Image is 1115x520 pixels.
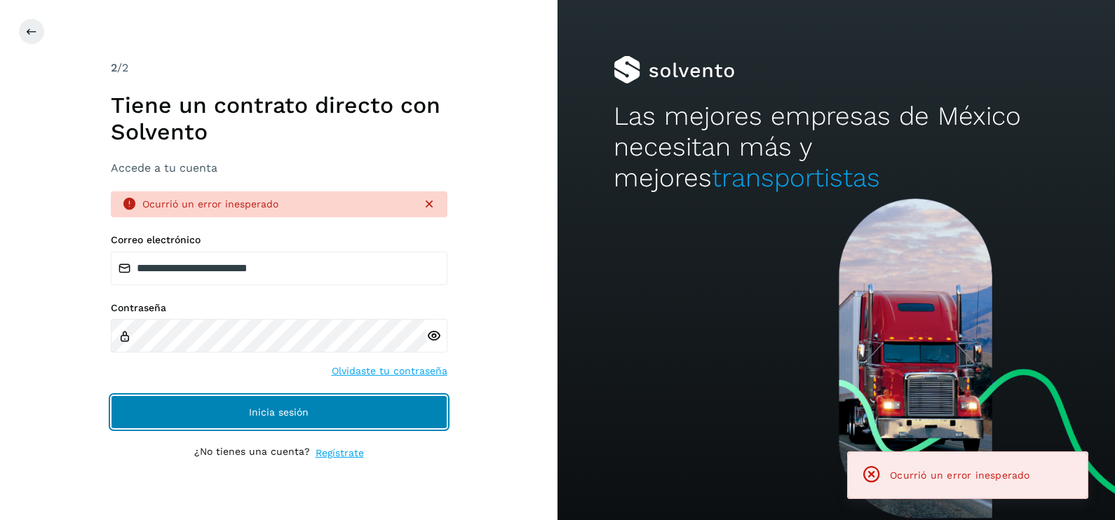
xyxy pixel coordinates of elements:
[111,302,447,314] label: Contraseña
[332,364,447,378] a: Olvidaste tu contraseña
[142,197,411,212] div: Ocurrió un error inesperado
[316,446,364,460] a: Regístrate
[712,163,880,193] span: transportistas
[614,101,1060,194] h2: Las mejores empresas de México necesitan más y mejores
[111,234,447,246] label: Correo electrónico
[111,395,447,429] button: Inicia sesión
[249,407,309,417] span: Inicia sesión
[111,60,447,76] div: /2
[111,92,447,146] h1: Tiene un contrato directo con Solvento
[890,470,1029,481] span: Ocurrió un error inesperado
[194,446,310,460] p: ¿No tienes una cuenta?
[111,61,117,74] span: 2
[111,161,447,175] h3: Accede a tu cuenta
